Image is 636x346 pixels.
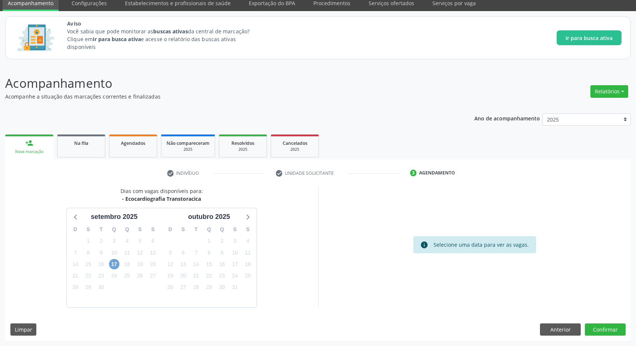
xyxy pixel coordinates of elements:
span: Não compareceram [167,140,210,146]
span: segunda-feira, 27 de outubro de 2025 [178,282,188,293]
div: S [228,224,241,235]
span: sexta-feira, 12 de setembro de 2025 [135,247,145,258]
span: quarta-feira, 8 de outubro de 2025 [204,247,214,258]
span: quarta-feira, 15 de outubro de 2025 [204,259,214,269]
span: domingo, 12 de outubro de 2025 [165,259,175,269]
span: terça-feira, 9 de setembro de 2025 [96,247,106,258]
div: Q [202,224,215,235]
span: sábado, 4 de outubro de 2025 [243,236,253,246]
div: T [190,224,202,235]
span: terça-feira, 16 de setembro de 2025 [96,259,106,269]
span: sábado, 27 de setembro de 2025 [148,271,158,281]
p: Você sabia que pode monitorar as da central de marcação? Clique em e acesse o relatório das busca... [67,27,263,51]
span: quinta-feira, 11 de setembro de 2025 [122,247,132,258]
p: Acompanhe a situação das marcações correntes e finalizadas [5,93,443,100]
div: 2025 [276,147,313,152]
span: quinta-feira, 25 de setembro de 2025 [122,271,132,281]
span: terça-feira, 23 de setembro de 2025 [96,271,106,281]
strong: Ir para busca ativa [93,36,141,43]
span: terça-feira, 28 de outubro de 2025 [191,282,201,293]
span: segunda-feira, 15 de setembro de 2025 [83,259,93,269]
div: 2025 [167,147,210,152]
span: quinta-feira, 18 de setembro de 2025 [122,259,132,269]
span: sexta-feira, 5 de setembro de 2025 [135,236,145,246]
div: Q [108,224,121,235]
div: Q [121,224,134,235]
span: quarta-feira, 17 de setembro de 2025 [109,259,119,269]
span: sábado, 13 de setembro de 2025 [148,247,158,258]
span: segunda-feira, 29 de setembro de 2025 [83,282,93,293]
span: terça-feira, 7 de outubro de 2025 [191,247,201,258]
span: quinta-feira, 9 de outubro de 2025 [217,247,227,258]
span: quarta-feira, 22 de outubro de 2025 [204,271,214,281]
span: segunda-feira, 13 de outubro de 2025 [178,259,188,269]
div: - Ecocardiografia Transtoracica [121,195,203,203]
button: Relatórios [590,85,628,98]
span: domingo, 5 de outubro de 2025 [165,247,175,258]
span: segunda-feira, 8 de setembro de 2025 [83,247,93,258]
div: D [164,224,177,235]
div: person_add [25,139,33,147]
span: sexta-feira, 3 de outubro de 2025 [230,236,240,246]
span: sexta-feira, 10 de outubro de 2025 [230,247,240,258]
span: quinta-feira, 2 de outubro de 2025 [217,236,227,246]
span: quarta-feira, 24 de setembro de 2025 [109,271,119,281]
div: Q [215,224,228,235]
span: terça-feira, 2 de setembro de 2025 [96,236,106,246]
span: quarta-feira, 10 de setembro de 2025 [109,247,119,258]
strong: buscas ativas [153,28,188,35]
button: Confirmar [585,323,626,336]
div: Agendamento [419,170,455,176]
span: sábado, 20 de setembro de 2025 [148,259,158,269]
span: domingo, 7 de setembro de 2025 [70,247,80,258]
span: quarta-feira, 3 de setembro de 2025 [109,236,119,246]
span: Cancelados [283,140,307,146]
span: sexta-feira, 26 de setembro de 2025 [135,271,145,281]
span: Resolvidos [231,140,254,146]
span: sábado, 25 de outubro de 2025 [243,271,253,281]
span: sexta-feira, 31 de outubro de 2025 [230,282,240,293]
div: outubro 2025 [185,212,233,222]
span: sábado, 6 de setembro de 2025 [148,236,158,246]
span: Na fila [74,140,88,146]
span: Ir para busca ativa [566,34,613,42]
span: Aviso [67,20,263,27]
div: 3 [410,170,417,176]
div: S [82,224,95,235]
button: Ir para busca ativa [557,30,622,45]
p: Acompanhamento [5,74,443,93]
p: Ano de acompanhamento [474,113,540,123]
span: Agendados [121,140,145,146]
div: S [177,224,190,235]
span: quinta-feira, 4 de setembro de 2025 [122,236,132,246]
span: domingo, 19 de outubro de 2025 [165,271,175,281]
span: segunda-feira, 1 de setembro de 2025 [83,236,93,246]
span: sexta-feira, 19 de setembro de 2025 [135,259,145,269]
span: quinta-feira, 16 de outubro de 2025 [217,259,227,269]
span: segunda-feira, 6 de outubro de 2025 [178,247,188,258]
span: terça-feira, 14 de outubro de 2025 [191,259,201,269]
span: segunda-feira, 20 de outubro de 2025 [178,271,188,281]
div: 2025 [224,147,261,152]
span: segunda-feira, 22 de setembro de 2025 [83,271,93,281]
button: Anterior [540,323,581,336]
span: domingo, 28 de setembro de 2025 [70,282,80,293]
i: info [420,241,428,249]
span: domingo, 21 de setembro de 2025 [70,271,80,281]
div: T [95,224,108,235]
div: S [241,224,254,235]
div: setembro 2025 [88,212,141,222]
span: quarta-feira, 29 de outubro de 2025 [204,282,214,293]
span: quinta-feira, 23 de outubro de 2025 [217,271,227,281]
div: Nova marcação [10,149,48,154]
span: domingo, 14 de setembro de 2025 [70,259,80,269]
div: Selecione uma data para ver as vagas. [434,241,529,249]
span: sábado, 11 de outubro de 2025 [243,247,253,258]
span: sexta-feira, 24 de outubro de 2025 [230,271,240,281]
div: D [69,224,82,235]
span: domingo, 26 de outubro de 2025 [165,282,175,293]
span: sábado, 18 de outubro de 2025 [243,259,253,269]
span: terça-feira, 30 de setembro de 2025 [96,282,106,293]
span: sexta-feira, 17 de outubro de 2025 [230,259,240,269]
span: terça-feira, 21 de outubro de 2025 [191,271,201,281]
